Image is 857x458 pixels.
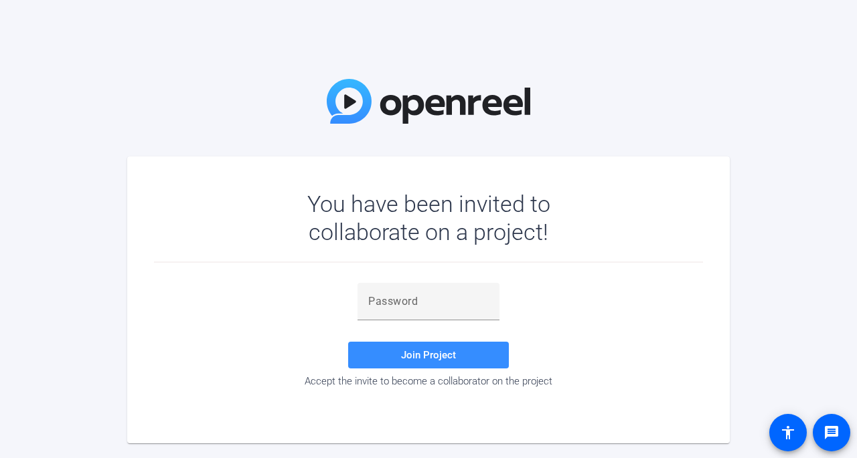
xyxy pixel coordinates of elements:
span: Join Project [401,349,456,361]
div: Accept the invite to become a collaborator on the project [154,375,703,387]
button: Join Project [348,342,509,368]
mat-icon: message [824,425,840,441]
input: Password [368,294,489,310]
div: You have been invited to collaborate on a project! [268,190,589,246]
mat-icon: accessibility [780,425,796,441]
img: OpenReel Logo [327,79,530,124]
